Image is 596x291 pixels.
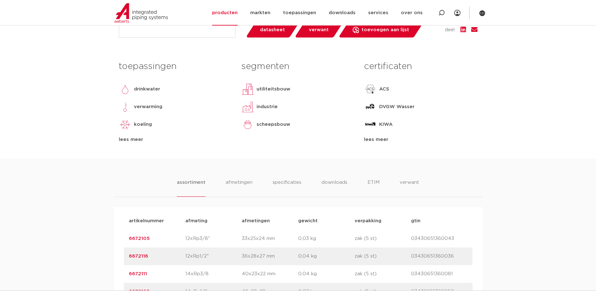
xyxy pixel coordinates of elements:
span: toevoegen aan lijst [362,25,409,35]
a: 6672111 [129,271,147,276]
li: downloads [321,179,347,197]
p: utiliteitsbouw [257,85,290,93]
img: ACS [364,83,377,96]
p: verpakking [355,217,411,225]
h3: certificaten [364,60,477,73]
li: specificaties [273,179,301,197]
li: afmetingen [226,179,252,197]
p: 12xRp1/2" [185,253,242,260]
span: verwant [309,25,329,35]
img: utiliteitsbouw [241,83,254,96]
p: 0,04 kg [298,270,355,278]
p: zak (5 st) [355,270,411,278]
p: koeling [134,121,152,128]
p: KIWA [379,121,393,128]
p: gewicht [298,217,355,225]
p: 33x25x24 mm [242,235,298,242]
img: KIWA [364,118,377,131]
p: 0,04 kg [298,253,355,260]
img: scheepsbouw [241,118,254,131]
a: datasheet [246,22,299,38]
p: ACS [379,85,389,93]
li: ETIM [367,179,379,197]
p: 03430651360036 [411,253,467,260]
img: drinkwater [119,83,131,96]
p: scheepsbouw [257,121,290,128]
p: industrie [257,103,278,111]
img: koeling [119,118,131,131]
span: datasheet [260,25,285,35]
p: 0,03 kg [298,235,355,242]
p: zak (5 st) [355,235,411,242]
p: 12xRp3/8" [185,235,242,242]
a: 6672116 [129,254,148,259]
p: artikelnummer [129,217,185,225]
p: verwarming [134,103,162,111]
img: DVGW Wasser [364,101,377,113]
h3: toepassingen [119,60,232,73]
h3: segmenten [241,60,355,73]
p: 36x28x27 mm [242,253,298,260]
p: afmeting [185,217,242,225]
a: 6672105 [129,236,150,241]
div: lees meer [119,136,232,143]
p: 14xRp3/8 [185,270,242,278]
p: gtin [411,217,467,225]
p: DVGW Wasser [379,103,414,111]
p: zak (5 st) [355,253,411,260]
span: deel: [445,26,455,34]
div: lees meer [364,136,477,143]
li: assortiment [177,179,205,197]
p: 03430651360081 [411,270,467,278]
p: 03430651360043 [411,235,467,242]
li: verwant [400,179,419,197]
img: verwarming [119,101,131,113]
p: drinkwater [134,85,160,93]
p: 40x23x22 mm [242,270,298,278]
img: industrie [241,101,254,113]
a: verwant [294,22,343,38]
p: afmetingen [242,217,298,225]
